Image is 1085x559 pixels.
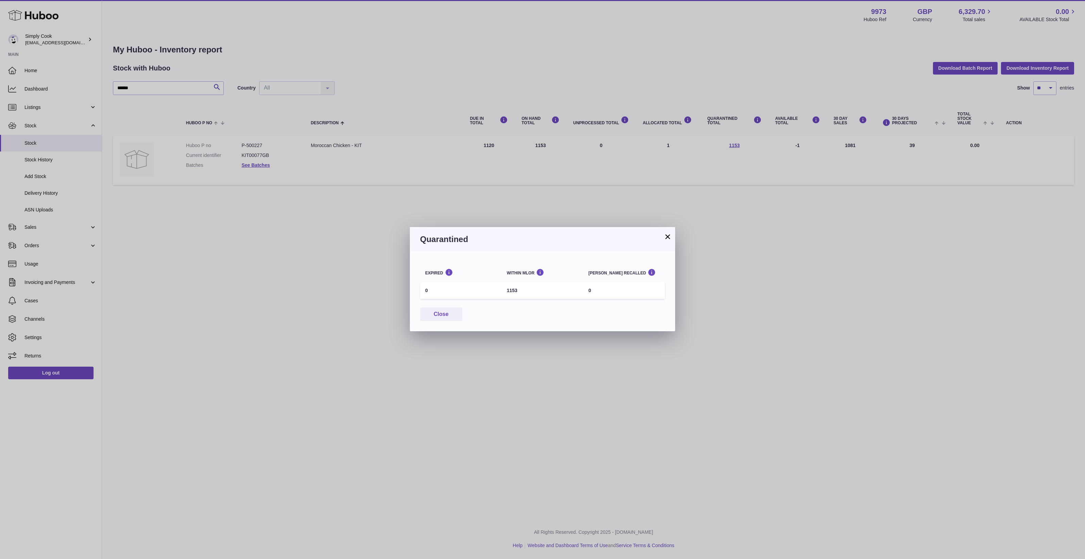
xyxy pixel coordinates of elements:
td: 0 [583,282,665,299]
h3: Quarantined [420,234,665,245]
div: Within MLOR [507,269,578,275]
div: Expired [425,269,497,275]
td: 1153 [502,282,583,299]
td: 0 [420,282,502,299]
button: Close [420,307,462,321]
div: [PERSON_NAME] recalled [588,269,660,275]
button: × [664,233,672,241]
